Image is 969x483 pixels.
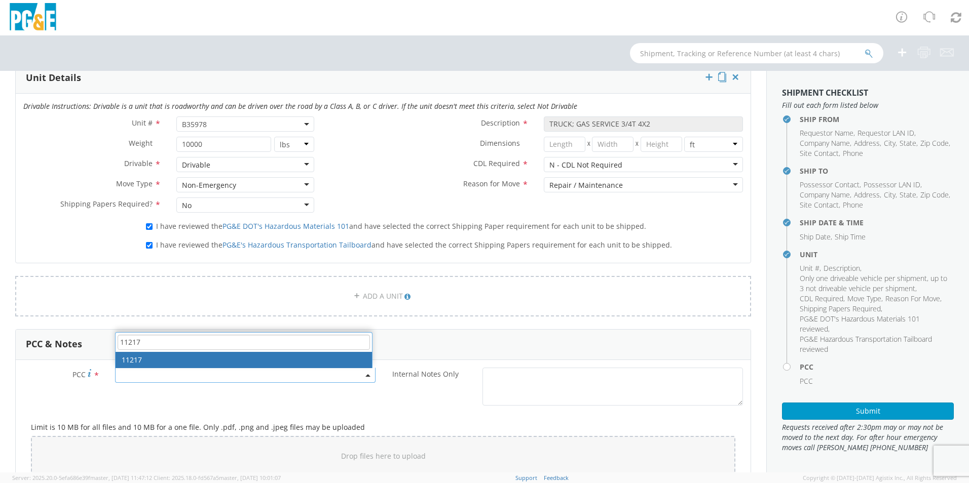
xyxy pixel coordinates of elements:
span: Reason For Move [885,294,940,303]
li: 11217 [116,352,372,368]
span: Drop files here to upload [341,451,426,461]
input: Width [592,137,633,152]
span: Zip Code [920,190,949,199]
span: Zip Code [920,138,949,148]
input: Length [544,137,585,152]
button: Submit [782,402,954,420]
div: Repair / Maintenance [549,180,623,190]
span: Drivable [124,158,153,168]
span: Site Contact [800,200,839,210]
li: , [800,180,861,190]
h4: PCC [800,363,954,371]
span: CDL Required [800,294,843,303]
a: PG&E DOT's Hazardous Materials 101 [222,221,349,231]
a: Support [515,474,537,481]
li: , [800,314,951,334]
span: X [633,137,641,152]
span: B35978 [182,119,309,129]
span: Weight [129,138,153,148]
span: Only one driveable vehicle per shipment, up to 3 not driveable vehicle per shipment [800,273,947,293]
img: pge-logo-06675f144f4cfa6a6814.png [8,3,58,33]
h5: Limit is 10 MB for all files and 10 MB for a one file. Only .pdf, .png and .jpeg files may be upl... [31,423,735,431]
span: PCC [800,376,813,386]
span: Internal Notes Only [392,369,459,379]
span: Shipping Papers Required [800,304,881,313]
a: ADD A UNIT [15,276,751,316]
li: , [920,190,950,200]
span: Server: 2025.20.0-5efa686e39f [12,474,152,481]
li: , [800,138,851,148]
span: Company Name [800,138,850,148]
input: I have reviewed thePG&E's Hazardous Transportation Tailboardand have selected the correct Shippin... [146,242,153,249]
h4: Ship Date & Time [800,219,954,226]
span: Unit # [132,118,153,128]
li: , [800,190,851,200]
span: Phone [843,200,863,210]
span: Copyright © [DATE]-[DATE] Agistix Inc., All Rights Reserved [803,474,957,482]
span: Site Contact [800,148,839,158]
span: Phone [843,148,863,158]
li: , [854,138,881,148]
span: Requestor LAN ID [858,128,914,138]
span: X [585,137,592,152]
li: , [824,263,862,273]
span: Description [481,118,520,128]
h4: Unit [800,251,954,258]
span: PG&E Hazardous Transportation Tailboard reviewed [800,334,932,354]
span: master, [DATE] 10:01:07 [219,474,281,481]
span: State [900,190,916,199]
span: Company Name [800,190,850,199]
span: I have reviewed the and have selected the correct Shipping Paper requirement for each unit to be ... [156,221,646,231]
span: PCC [72,370,86,379]
li: , [800,232,832,242]
a: Feedback [544,474,569,481]
a: PG&E's Hazardous Transportation Tailboard [222,240,371,250]
span: Requestor Name [800,128,853,138]
div: Non-Emergency [182,180,236,190]
li: , [800,263,821,273]
span: B35978 [176,116,314,132]
li: , [800,304,882,314]
span: State [900,138,916,148]
span: PG&E DOT's Hazardous Materials 101 reviewed [800,314,920,334]
li: , [858,128,916,138]
li: , [885,294,942,304]
li: , [864,180,922,190]
li: , [854,190,881,200]
span: City [884,190,896,199]
span: Address [854,190,880,199]
span: CDL Required [473,158,520,168]
input: Height [641,137,682,152]
input: Shipment, Tracking or Reference Number (at least 4 chars) [630,43,883,63]
span: Ship Time [835,232,866,241]
div: Drivable [182,160,210,170]
li: , [920,138,950,148]
li: , [800,128,855,138]
span: Move Type [847,294,881,303]
li: , [800,294,845,304]
span: City [884,138,896,148]
li: , [900,138,918,148]
span: Possessor LAN ID [864,180,920,189]
strong: Shipment Checklist [782,87,868,98]
div: N - CDL Not Required [549,160,622,170]
span: Unit # [800,263,819,273]
span: Move Type [116,179,153,188]
span: Fill out each form listed below [782,100,954,110]
span: Shipping Papers Required? [60,199,153,209]
span: Possessor Contact [800,180,860,189]
li: , [800,273,951,294]
span: Client: 2025.18.0-fd567a5 [154,474,281,481]
span: master, [DATE] 11:47:12 [90,474,152,481]
span: Dimensions [480,138,520,148]
h4: Ship To [800,167,954,175]
li: , [800,148,840,158]
li: , [900,190,918,200]
h3: PCC & Notes [26,339,82,349]
li: , [884,138,897,148]
h4: Ship From [800,115,954,123]
span: Address [854,138,880,148]
i: Drivable Instructions: Drivable is a unit that is roadworthy and can be driven over the road by a... [23,101,577,111]
div: No [182,200,192,211]
input: I have reviewed thePG&E DOT's Hazardous Materials 101and have selected the correct Shipping Paper... [146,223,153,230]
